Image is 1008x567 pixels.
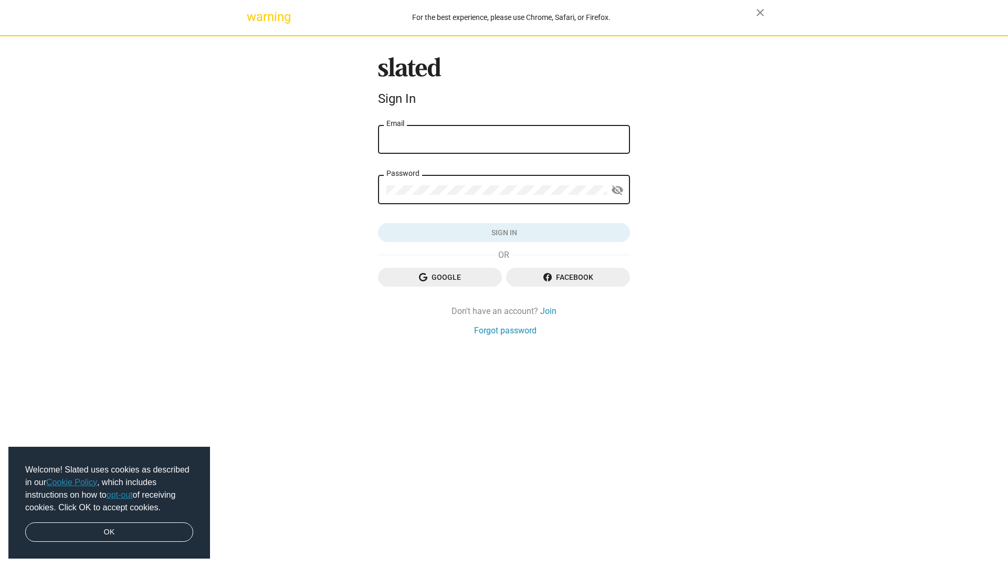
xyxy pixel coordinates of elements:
span: Facebook [514,268,622,287]
div: Don't have an account? [378,306,630,317]
mat-icon: close [754,6,766,19]
mat-icon: warning [247,10,259,23]
span: Google [386,268,493,287]
a: Forgot password [474,325,537,336]
div: Sign In [378,91,630,106]
a: Join [540,306,556,317]
div: For the best experience, please use Chrome, Safari, or Firefox. [267,10,756,25]
span: Welcome! Slated uses cookies as described in our , which includes instructions on how to of recei... [25,464,193,514]
sl-branding: Sign In [378,57,630,111]
a: Cookie Policy [46,478,97,487]
a: dismiss cookie message [25,522,193,542]
button: Facebook [506,268,630,287]
button: Google [378,268,502,287]
button: Show password [607,180,628,201]
a: opt-out [107,490,133,499]
div: cookieconsent [8,447,210,559]
mat-icon: visibility_off [611,182,624,198]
